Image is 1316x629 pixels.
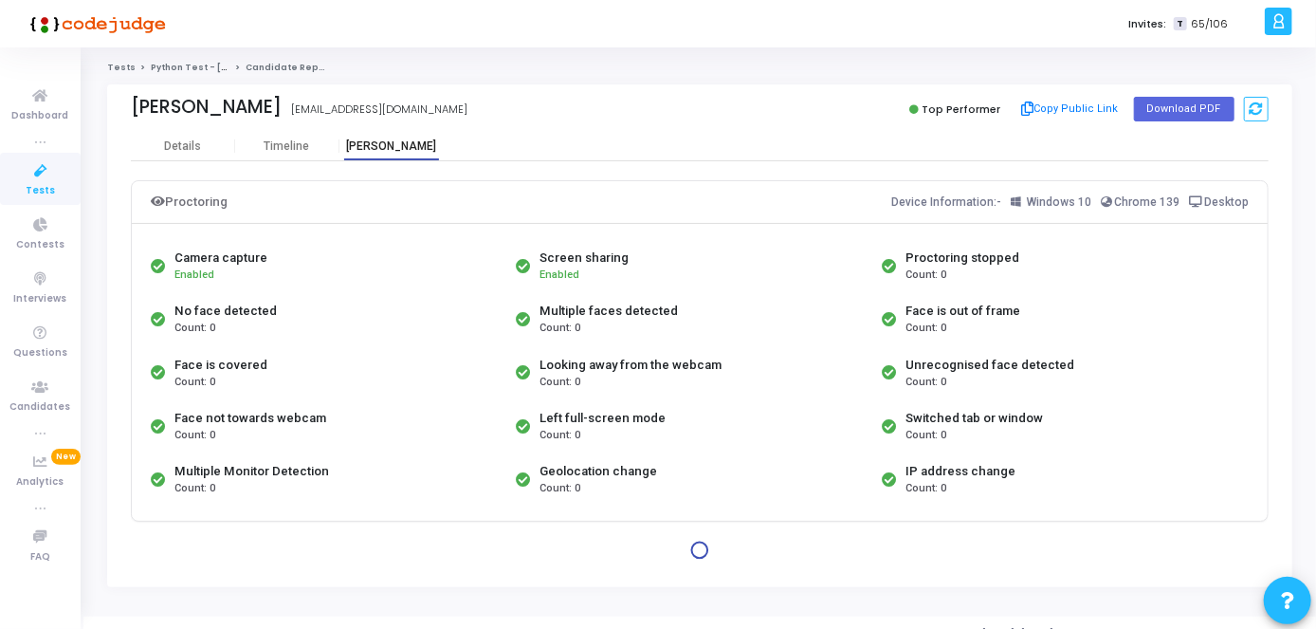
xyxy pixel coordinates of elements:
span: Candidate Report [246,62,333,73]
span: Chrome 139 [1114,195,1179,209]
span: Count: 0 [905,375,946,391]
div: Looking away from the webcam [539,356,722,375]
div: [EMAIL_ADDRESS][DOMAIN_NAME] [291,102,467,118]
span: Count: 0 [174,428,215,444]
span: Count: 0 [539,481,580,497]
div: Details [164,139,201,154]
div: Proctoring [151,191,228,213]
span: Candidates [10,399,71,416]
span: Enabled [174,268,214,281]
div: Timeline [265,139,310,154]
span: Count: 0 [174,481,215,497]
label: Invites: [1128,16,1166,32]
span: Interviews [14,291,67,307]
a: Python Test - [PERSON_NAME] [151,62,292,73]
span: 65/106 [1191,16,1228,32]
span: Count: 0 [905,321,946,337]
button: Copy Public Link [1015,95,1124,123]
span: Windows 10 [1027,195,1091,209]
span: FAQ [30,549,50,565]
div: [PERSON_NAME] [339,139,444,154]
span: Questions [13,345,67,361]
div: Geolocation change [539,462,657,481]
a: Tests [107,62,136,73]
span: Enabled [539,268,579,281]
span: Count: 0 [174,375,215,391]
span: Contests [16,237,64,253]
div: [PERSON_NAME] [131,96,282,118]
div: Face is out of frame [905,302,1020,321]
span: Analytics [17,474,64,490]
span: Top Performer [922,102,1000,117]
span: Count: 0 [539,375,580,391]
span: Tests [26,183,55,199]
div: Left full-screen mode [539,409,666,428]
div: Screen sharing [539,249,629,268]
span: Count: 0 [539,428,580,444]
span: Count: 0 [905,428,946,444]
div: Face is covered [174,356,267,375]
div: IP address change [905,462,1015,481]
span: New [51,449,81,465]
div: Proctoring stopped [905,249,1019,268]
div: Device Information:- [892,191,1250,213]
span: Count: 0 [539,321,580,337]
span: T [1174,17,1186,31]
div: Camera capture [174,249,267,268]
div: Multiple faces detected [539,302,678,321]
span: Count: 0 [174,321,215,337]
span: Count: 0 [905,268,946,284]
img: logo [24,5,166,43]
div: Multiple Monitor Detection [174,462,329,481]
span: Desktop [1204,195,1249,209]
button: Download PDF [1134,97,1234,121]
span: Count: 0 [905,481,946,497]
div: No face detected [174,302,277,321]
nav: breadcrumb [107,62,1292,74]
span: Dashboard [12,108,69,124]
div: Face not towards webcam [174,409,326,428]
div: Unrecognised face detected [905,356,1074,375]
div: Switched tab or window [905,409,1043,428]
